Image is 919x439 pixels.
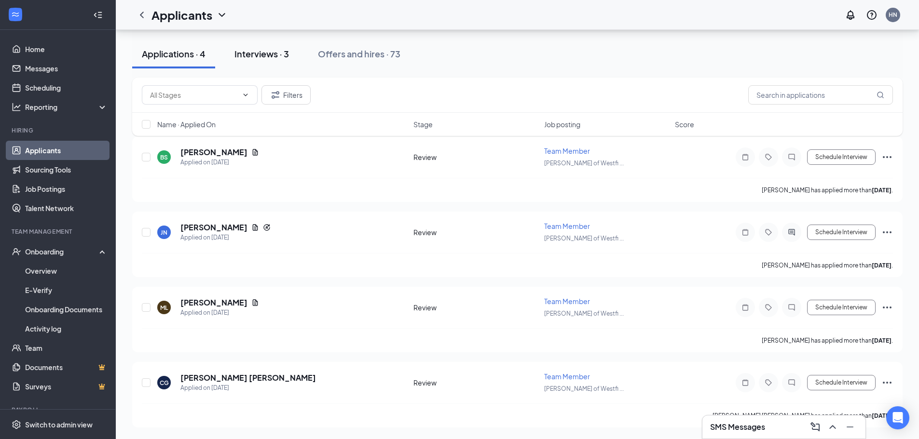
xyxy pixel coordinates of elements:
div: Switch to admin view [25,420,93,429]
p: [PERSON_NAME] [PERSON_NAME] has applied more than . [713,412,893,420]
svg: ChatInactive [786,304,797,311]
span: Team Member [544,146,590,155]
svg: MagnifyingGlass [877,91,884,99]
div: Reporting [25,102,108,112]
div: HN [889,11,897,19]
button: ComposeMessage [808,419,823,435]
div: Offers and hires · 73 [318,48,400,60]
h5: [PERSON_NAME] [PERSON_NAME] [180,372,316,383]
div: Applied on [DATE] [180,308,259,318]
a: Scheduling [25,78,108,97]
button: Schedule Interview [807,300,876,315]
span: Team Member [544,222,590,230]
div: Payroll [12,406,106,414]
svg: Tag [763,228,774,236]
a: Applicants [25,141,108,160]
input: All Stages [150,90,238,100]
svg: Ellipses [881,302,893,313]
b: [DATE] [872,337,892,344]
b: [DATE] [872,186,892,194]
span: Team Member [544,372,590,381]
svg: ChevronUp [827,421,838,433]
div: Onboarding [25,247,99,256]
span: [PERSON_NAME] of Westfi ... [544,310,624,317]
input: Search in applications [748,85,893,105]
button: Filter Filters [261,85,311,105]
span: Team Member [544,297,590,306]
svg: Note [740,153,751,161]
svg: Settings [12,420,21,429]
button: Schedule Interview [807,149,876,165]
a: Overview [25,261,108,280]
b: [DATE] [872,412,892,419]
svg: Document [251,299,259,306]
p: [PERSON_NAME] has applied more than . [762,336,893,345]
p: [PERSON_NAME] has applied more than . [762,261,893,269]
div: Applications · 4 [142,48,206,60]
div: Applied on [DATE] [180,233,271,242]
div: Interviews · 3 [234,48,289,60]
div: Review [413,227,538,237]
span: [PERSON_NAME] of Westfi ... [544,385,624,392]
p: [PERSON_NAME] has applied more than . [762,186,893,194]
div: ML [160,304,168,312]
h5: [PERSON_NAME] [180,147,247,158]
div: BS [160,153,168,161]
svg: Tag [763,379,774,386]
svg: Note [740,379,751,386]
div: CG [160,379,169,387]
svg: Document [251,224,259,231]
svg: ChevronDown [216,9,228,21]
a: Team [25,338,108,358]
a: SurveysCrown [25,377,108,396]
svg: Ellipses [881,226,893,238]
a: Messages [25,59,108,78]
svg: Note [740,304,751,311]
svg: Reapply [263,224,271,231]
span: Job posting [544,120,580,129]
div: Applied on [DATE] [180,158,259,167]
h1: Applicants [151,7,212,23]
span: Name · Applied On [157,120,216,129]
a: Onboarding Documents [25,300,108,319]
button: ChevronUp [825,419,840,435]
svg: Filter [270,89,281,101]
span: [PERSON_NAME] of Westfi ... [544,160,624,167]
svg: ActiveChat [786,228,797,236]
div: Team Management [12,227,106,236]
h5: [PERSON_NAME] [180,222,247,233]
div: Applied on [DATE] [180,383,316,393]
svg: Notifications [845,9,856,21]
svg: UserCheck [12,247,21,256]
div: Review [413,152,538,162]
svg: Tag [763,153,774,161]
svg: ChevronDown [242,91,249,99]
a: Home [25,40,108,59]
svg: Note [740,228,751,236]
button: Schedule Interview [807,375,876,390]
a: Job Postings [25,179,108,199]
svg: WorkstreamLogo [11,10,20,19]
svg: Minimize [844,421,856,433]
svg: Collapse [93,10,103,20]
svg: Ellipses [881,151,893,163]
svg: Tag [763,304,774,311]
button: Minimize [842,419,858,435]
b: [DATE] [872,262,892,269]
a: Talent Network [25,199,108,218]
div: Open Intercom Messenger [886,406,909,429]
a: Sourcing Tools [25,160,108,179]
div: JN [161,228,167,237]
span: Score [675,120,694,129]
svg: ChatInactive [786,153,797,161]
svg: ComposeMessage [809,421,821,433]
svg: ChatInactive [786,379,797,386]
svg: ChevronLeft [136,9,148,21]
div: Review [413,378,538,387]
h5: [PERSON_NAME] [180,297,247,308]
svg: Document [251,148,259,156]
a: E-Verify [25,280,108,300]
h3: SMS Messages [710,422,765,432]
svg: QuestionInfo [866,9,878,21]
